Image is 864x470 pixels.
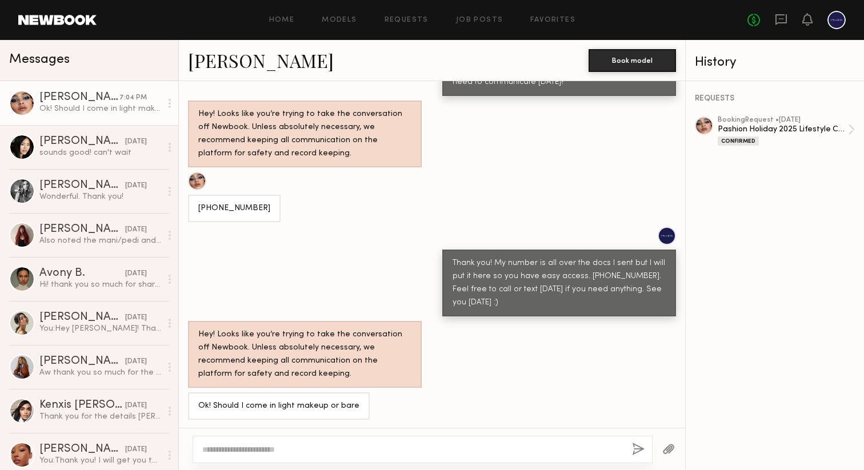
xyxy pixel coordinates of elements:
div: [PHONE_NUMBER] [198,202,270,215]
div: [PERSON_NAME] [39,136,125,147]
div: [DATE] [125,136,147,147]
div: [PERSON_NAME] [39,444,125,455]
div: REQUESTS [695,95,855,103]
div: [PERSON_NAME] [39,92,119,103]
div: Confirmed [718,136,759,146]
div: Ok! Should I come in light makeup or bare [198,400,359,413]
div: History [695,56,855,69]
div: Thank you for the details [PERSON_NAME]! I would to work with your team on this campaign. Would y... [39,411,161,422]
div: 7:04 PM [119,93,147,103]
div: Avony B. [39,268,125,279]
button: Book model [589,49,676,72]
div: [DATE] [125,180,147,191]
div: booking Request • [DATE] [718,117,848,124]
div: Also noted the mani/pedi and appreciate the reimbursement! And noted what to bring/instructions a... [39,235,161,246]
div: Hey! Looks like you’re trying to take the conversation off Newbook. Unless absolutely necessary, ... [198,328,411,381]
div: [DATE] [125,356,147,367]
div: Hi! thank you so much for sharing the results and again thank you for the great shoot, everything... [39,279,161,290]
a: Job Posts [456,17,503,24]
a: Models [322,17,357,24]
div: [DATE] [125,444,147,455]
div: Hey! Looks like you’re trying to take the conversation off Newbook. Unless absolutely necessary, ... [198,108,411,160]
div: [DATE] [125,224,147,235]
div: You: Thank you! I will get you that folder of photos sent soon! :) [39,455,161,466]
div: [PERSON_NAME] [39,180,125,191]
div: [PERSON_NAME] [39,356,125,367]
a: bookingRequest •[DATE]Pashion Holiday 2025 Lifestyle CampaignConfirmed [718,117,855,146]
div: Pashion Holiday 2025 Lifestyle Campaign [718,124,848,135]
div: Thank you! My number is all over the docs I sent but I will put it here so you have easy access. ... [453,257,666,310]
a: Home [269,17,295,24]
div: Kenxis [PERSON_NAME] [39,400,125,411]
div: [DATE] [125,268,147,279]
div: sounds good! can't wait [39,147,161,158]
a: [PERSON_NAME] [188,48,334,73]
div: [DATE] [125,400,147,411]
div: [PERSON_NAME] [39,224,125,235]
a: Favorites [530,17,575,24]
div: Aw thank you so much for the kind message. It was so nice to work with you [DEMOGRAPHIC_DATA] aga... [39,367,161,378]
span: Messages [9,53,70,66]
div: [PERSON_NAME] [39,312,125,323]
div: [DATE] [125,312,147,323]
a: Requests [385,17,429,24]
div: You: Hey [PERSON_NAME]! Thank you so much for your time and energy on the photoshoot. The whole t... [39,323,161,334]
a: Book model [589,55,676,65]
div: Wonderful. Thank you! [39,191,161,202]
div: Ok! Should I come in light makeup or bare [39,103,161,114]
